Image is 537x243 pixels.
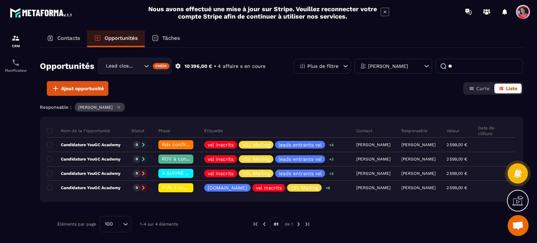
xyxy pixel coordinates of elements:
[208,157,234,162] p: vsl inscrits
[446,185,467,190] p: 2 599,00 €
[307,64,338,69] p: Plus de filtre
[47,81,108,96] button: Ajout opportunité
[291,185,318,190] p: VSL Mailing
[327,170,336,177] p: +3
[131,128,144,134] p: Statut
[401,185,436,190] p: [PERSON_NAME]
[401,157,436,162] p: [PERSON_NAME]
[506,86,517,91] span: Liste
[218,63,265,70] p: 4 affaire s en cours
[47,156,121,162] p: Candidature YouGC Academy
[478,125,510,136] p: Date de clôture
[40,30,87,47] a: Contacts
[78,105,113,110] p: [PERSON_NAME]
[100,216,131,232] div: Search for option
[162,142,201,147] span: Rdv confirmé ✅
[208,171,234,176] p: vsl inscrits
[2,69,30,72] p: Planificateur
[2,44,30,48] p: CRM
[162,185,205,190] span: Prêt à acheter 🎰
[145,30,187,47] a: Tâches
[136,171,138,176] p: 0
[401,171,436,176] p: [PERSON_NAME]
[47,185,121,191] p: Candidature YouGC Academy
[57,35,80,41] p: Contacts
[256,185,282,190] p: vsl inscrits
[401,142,436,147] p: [PERSON_NAME]
[2,53,30,78] a: schedulerschedulerPlanificateur
[140,222,178,227] p: 1-4 sur 4 éléments
[47,171,121,176] p: Candidature YouGC Academy
[242,142,270,147] p: VSL Mailing
[270,217,282,231] p: 01
[136,157,138,162] p: 0
[285,221,293,227] p: de 1
[368,64,408,69] p: [PERSON_NAME]
[135,62,142,70] input: Search for option
[401,128,428,134] p: Responsable
[476,86,489,91] span: Carte
[242,171,270,176] p: VSL Mailing
[10,6,73,19] img: logo
[136,185,138,190] p: 0
[158,128,170,134] p: Phase
[279,157,322,162] p: leads entrants vsl
[327,156,336,163] p: +3
[57,222,96,227] p: Éléments par page
[47,142,121,148] p: Candidature YouGC Academy
[12,58,20,67] img: scheduler
[115,220,121,228] input: Search for option
[446,157,467,162] p: 2 599,00 €
[185,63,212,70] p: 10 396,00 €
[494,84,522,93] button: Liste
[323,184,332,192] p: +6
[261,221,267,227] img: prev
[304,221,310,227] img: next
[47,128,110,134] p: Nom de la l'opportunité
[204,128,223,134] p: Étiquette
[279,171,322,176] p: leads entrants vsl
[208,185,247,190] p: [DOMAIN_NAME]
[12,34,20,42] img: formation
[465,84,494,93] button: Carte
[98,58,171,74] div: Search for option
[508,215,529,236] div: Ouvrir le chat
[214,63,216,70] p: •
[87,30,145,47] a: Opportunités
[2,29,30,53] a: formationformationCRM
[40,59,94,73] h2: Opportunités
[446,142,467,147] p: 2 599,00 €
[105,35,138,41] p: Opportunités
[162,170,192,176] span: A SUIVRE ⏳
[327,141,336,149] p: +3
[252,221,259,227] img: prev
[295,221,302,227] img: next
[61,85,104,92] span: Ajout opportunité
[136,142,138,147] p: 0
[153,63,170,69] div: Créer
[242,157,270,162] p: VSL Mailing
[279,142,322,147] p: leads entrants vsl
[162,156,207,162] span: RDV à confimer ❓
[40,105,71,110] p: Responsable :
[356,128,372,134] p: Contact
[162,35,180,41] p: Tâches
[208,142,234,147] p: vsl inscrits
[446,171,467,176] p: 2 599,00 €
[102,220,115,228] span: 100
[446,128,459,134] p: Valeur
[148,5,377,20] h2: Nous avons effectué une mise à jour sur Stripe. Veuillez reconnecter votre compte Stripe afin de ...
[104,62,135,70] span: Lead closing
